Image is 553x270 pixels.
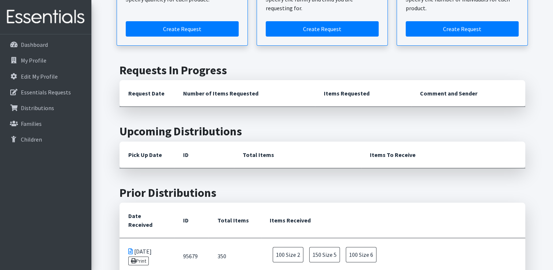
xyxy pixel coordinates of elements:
[3,116,88,131] a: Families
[361,142,525,168] th: Items To Receive
[21,120,42,127] p: Families
[406,21,519,37] a: Create a request by number of individuals
[3,85,88,100] a: Essentials Requests
[3,69,88,84] a: Edit My Profile
[120,142,174,168] th: Pick Up Date
[3,5,88,29] img: HumanEssentials
[266,21,379,37] a: Create a request for a child or family
[346,247,376,262] span: 100 Size 6
[3,53,88,68] a: My Profile
[174,203,209,238] th: ID
[21,73,58,80] p: Edit My Profile
[273,247,303,262] span: 100 Size 2
[174,142,234,168] th: ID
[411,80,525,107] th: Comment and Sender
[3,101,88,115] a: Distributions
[126,21,239,37] a: Create a request by quantity
[120,124,525,138] h2: Upcoming Distributions
[3,37,88,52] a: Dashboard
[120,63,525,77] h2: Requests In Progress
[309,247,340,262] span: 150 Size 5
[120,80,174,107] th: Request Date
[21,136,42,143] p: Children
[3,132,88,147] a: Children
[174,80,315,107] th: Number of Items Requested
[234,142,361,168] th: Total Items
[21,41,48,48] p: Dashboard
[261,203,525,238] th: Items Received
[120,203,174,238] th: Date Received
[128,256,149,265] a: Print
[21,104,54,112] p: Distributions
[120,186,525,200] h2: Prior Distributions
[208,203,261,238] th: Total Items
[21,89,71,96] p: Essentials Requests
[315,80,411,107] th: Items Requested
[21,57,46,64] p: My Profile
